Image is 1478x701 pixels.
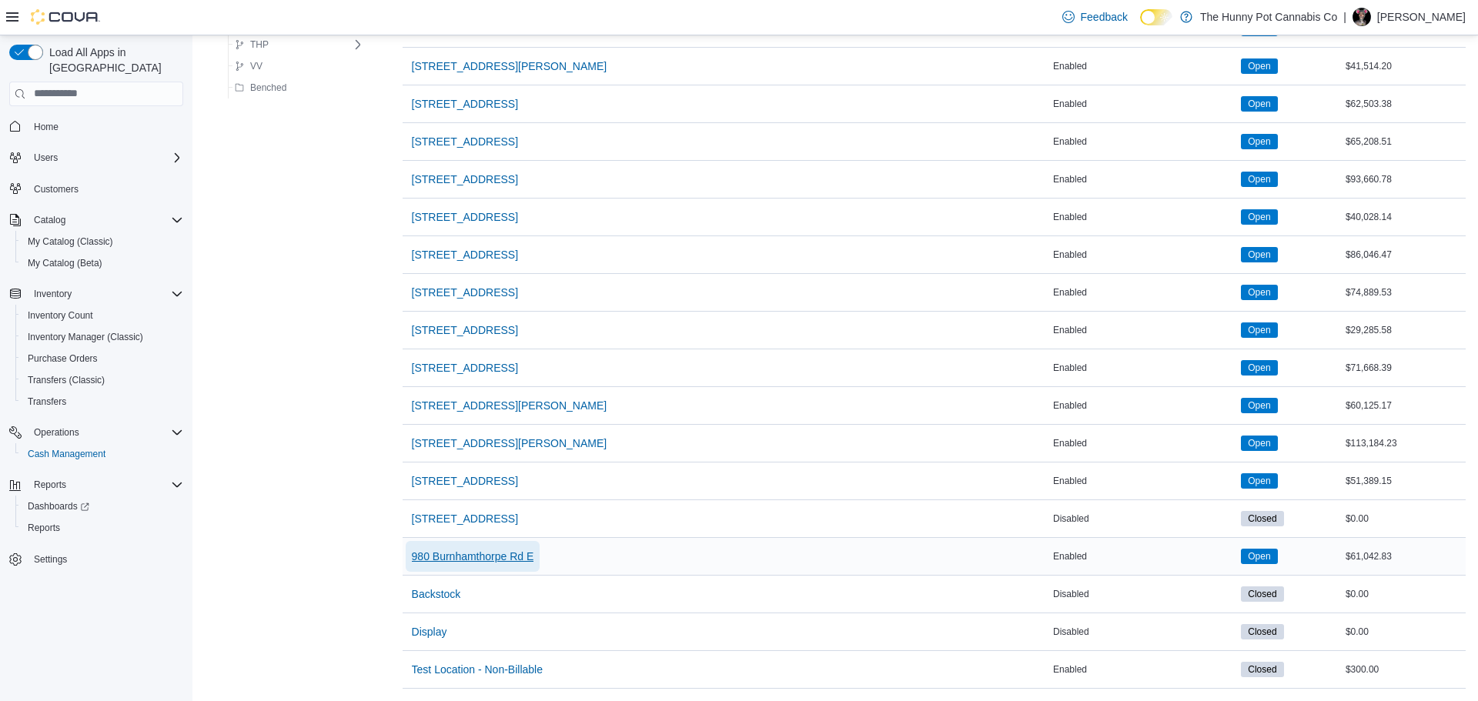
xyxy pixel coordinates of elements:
[22,349,183,368] span: Purchase Orders
[22,306,183,325] span: Inventory Count
[22,497,95,516] a: Dashboards
[406,466,524,496] button: [STREET_ADDRESS]
[1343,245,1466,264] div: $86,046.47
[1343,472,1466,490] div: $51,389.15
[3,209,189,231] button: Catalog
[1241,662,1283,677] span: Closed
[15,252,189,274] button: My Catalog (Beta)
[1248,361,1270,375] span: Open
[1050,95,1238,113] div: Enabled
[3,548,189,570] button: Settings
[1248,512,1276,526] span: Closed
[1353,8,1371,26] div: Kaila Paradis
[1343,547,1466,566] div: $61,042.83
[1241,134,1277,149] span: Open
[28,285,183,303] span: Inventory
[28,118,65,136] a: Home
[1343,95,1466,113] div: $62,503.38
[22,519,66,537] a: Reports
[406,315,524,345] button: [STREET_ADDRESS]
[3,115,189,138] button: Home
[412,662,543,677] span: Test Location - Non-Billable
[34,214,65,226] span: Catalog
[1241,511,1283,526] span: Closed
[406,352,524,383] button: [STREET_ADDRESS]
[1343,321,1466,339] div: $29,285.58
[28,476,183,494] span: Reports
[22,306,99,325] a: Inventory Count
[406,579,467,609] button: Backstock
[22,328,149,346] a: Inventory Manager (Classic)
[43,45,183,75] span: Load All Apps in [GEOGRAPHIC_DATA]
[1343,623,1466,641] div: $0.00
[1241,172,1277,187] span: Open
[15,369,189,391] button: Transfers (Classic)
[1248,625,1276,639] span: Closed
[22,519,183,537] span: Reports
[22,392,183,411] span: Transfers
[22,254,183,272] span: My Catalog (Beta)
[15,348,189,369] button: Purchase Orders
[1050,623,1238,641] div: Disabled
[412,96,518,112] span: [STREET_ADDRESS]
[34,288,72,300] span: Inventory
[1248,663,1276,676] span: Closed
[229,57,269,75] button: VV
[406,88,524,119] button: [STREET_ADDRESS]
[1241,586,1283,602] span: Closed
[250,60,262,72] span: VV
[1241,549,1277,564] span: Open
[1241,96,1277,112] span: Open
[1248,399,1270,412] span: Open
[22,328,183,346] span: Inventory Manager (Classic)
[1050,245,1238,264] div: Enabled
[31,9,100,25] img: Cova
[412,586,461,602] span: Backstock
[412,247,518,262] span: [STREET_ADDRESS]
[406,390,614,421] button: [STREET_ADDRESS][PERSON_NAME]
[1241,624,1283,639] span: Closed
[229,35,275,54] button: THP
[3,283,189,305] button: Inventory
[34,152,58,164] span: Users
[28,500,89,512] span: Dashboards
[1343,396,1466,415] div: $60,125.17
[1050,660,1238,679] div: Enabled
[1248,436,1270,450] span: Open
[1248,172,1270,186] span: Open
[1050,283,1238,302] div: Enabled
[28,396,66,408] span: Transfers
[406,541,540,572] button: 980 Burnhamthorpe Rd E
[28,550,73,569] a: Settings
[1377,8,1466,26] p: [PERSON_NAME]
[15,496,189,517] a: Dashboards
[15,517,189,539] button: Reports
[1241,473,1277,489] span: Open
[1248,248,1270,262] span: Open
[22,232,183,251] span: My Catalog (Classic)
[1050,321,1238,339] div: Enabled
[28,522,60,534] span: Reports
[406,51,614,82] button: [STREET_ADDRESS][PERSON_NAME]
[28,309,93,322] span: Inventory Count
[406,239,524,270] button: [STREET_ADDRESS]
[1050,396,1238,415] div: Enabled
[15,305,189,326] button: Inventory Count
[1050,585,1238,603] div: Disabled
[22,392,72,411] a: Transfers
[1050,132,1238,151] div: Enabled
[34,426,79,439] span: Operations
[22,371,183,389] span: Transfers (Classic)
[3,147,189,169] button: Users
[1050,509,1238,528] div: Disabled
[28,285,78,303] button: Inventory
[15,443,189,465] button: Cash Management
[1343,208,1466,226] div: $40,028.14
[412,134,518,149] span: [STREET_ADDRESS]
[28,448,105,460] span: Cash Management
[406,277,524,308] button: [STREET_ADDRESS]
[1050,472,1238,490] div: Enabled
[406,616,453,647] button: Display
[412,398,607,413] span: [STREET_ADDRESS][PERSON_NAME]
[28,149,64,167] button: Users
